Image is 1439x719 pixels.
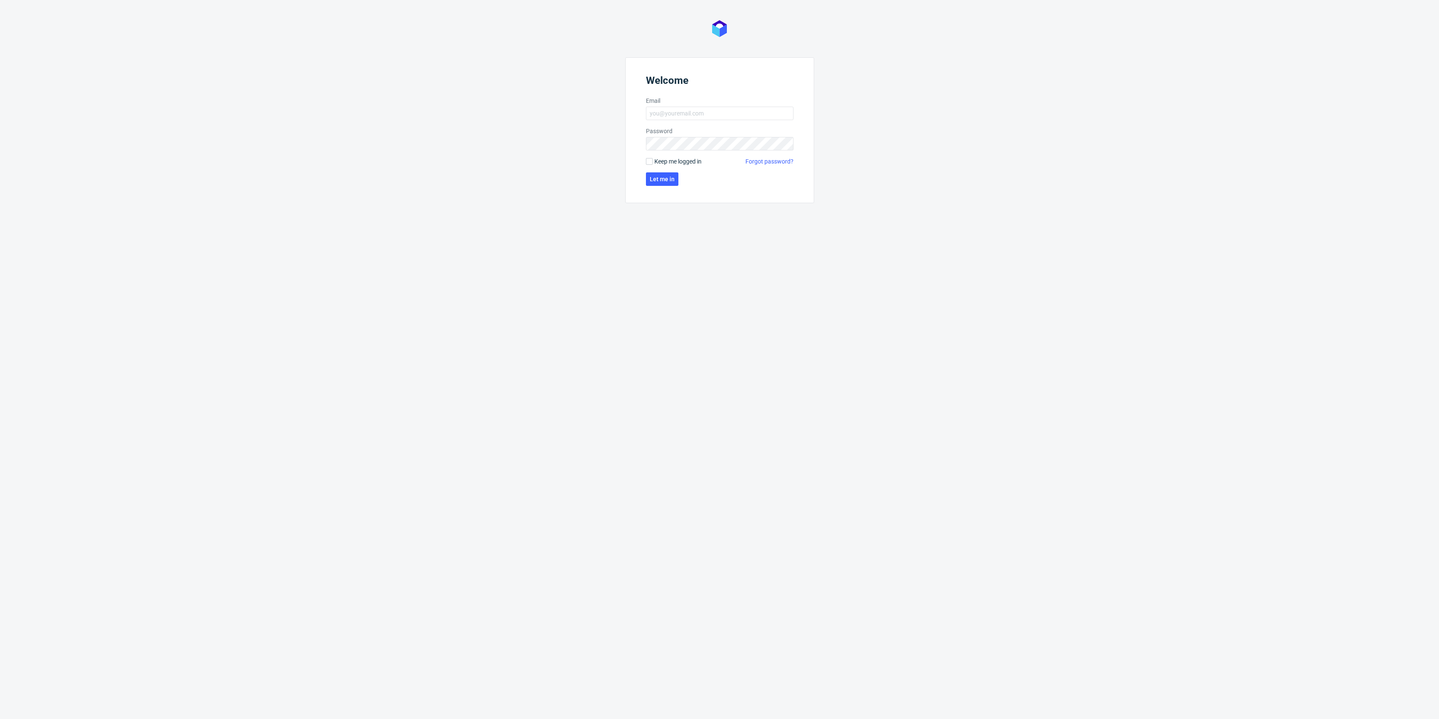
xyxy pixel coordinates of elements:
label: Password [646,127,793,135]
input: you@youremail.com [646,107,793,120]
a: Forgot password? [745,157,793,166]
span: Let me in [650,176,675,182]
label: Email [646,97,793,105]
span: Keep me logged in [654,157,702,166]
header: Welcome [646,75,793,90]
button: Let me in [646,172,678,186]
